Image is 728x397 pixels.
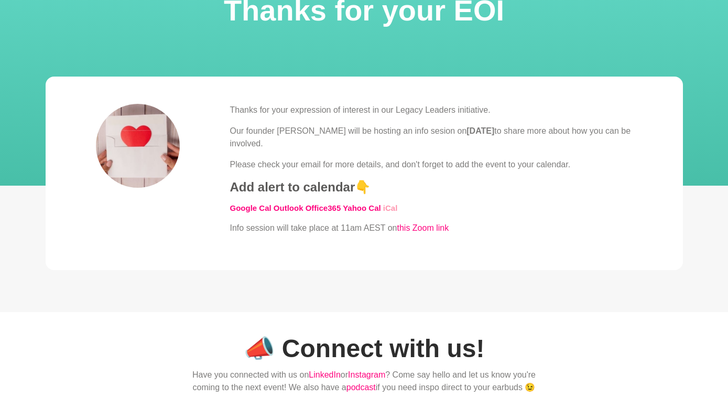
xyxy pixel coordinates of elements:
[230,222,633,234] p: Info session will take place at 11am AEST on
[348,370,385,379] a: Instagram
[230,203,633,213] h5: ​
[466,126,494,135] strong: [DATE]
[180,369,549,394] p: Have you connected with us on or ? Come say hello and let us know you're coming to the next event...
[309,370,341,379] a: LinkedIn
[274,203,303,212] a: Outlook
[230,203,271,212] a: Google Cal
[180,333,549,364] h1: 📣 Connect with us!
[343,203,381,212] a: Yahoo Cal
[230,125,633,150] p: Our founder [PERSON_NAME] will be hosting an info sesion on to share more about how you can be in...
[230,158,633,171] p: Please check your email for more details, and don't forget to add the event to your calendar.
[230,179,633,195] h4: Add alert to calendar👇
[397,223,449,232] a: this Zoom link
[346,383,376,392] a: podcast
[306,203,341,212] a: Office365
[230,104,633,116] p: Thanks for your expression of interest in our Legacy Leaders initiative.
[383,203,398,212] a: iCal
